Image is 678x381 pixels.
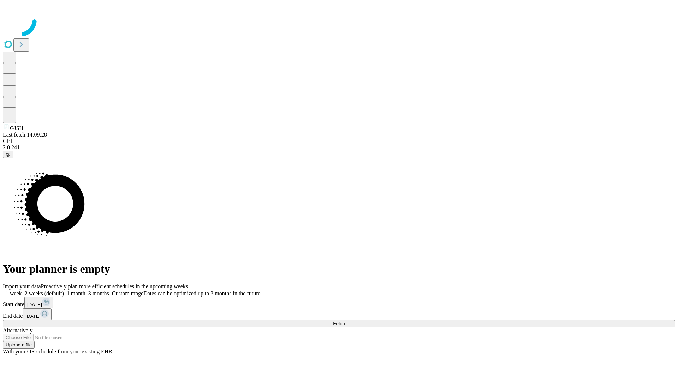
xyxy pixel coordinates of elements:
[67,290,85,296] span: 1 month
[27,302,42,307] span: [DATE]
[3,132,47,138] span: Last fetch: 14:09:28
[10,125,23,131] span: GJSH
[3,151,13,158] button: @
[3,349,112,355] span: With your OR schedule from your existing EHR
[3,144,675,151] div: 2.0.241
[3,297,675,308] div: Start date
[24,297,53,308] button: [DATE]
[3,262,675,276] h1: Your planner is empty
[23,308,52,320] button: [DATE]
[3,308,675,320] div: End date
[6,290,22,296] span: 1 week
[25,314,40,319] span: [DATE]
[25,290,64,296] span: 2 weeks (default)
[3,341,35,349] button: Upload a file
[3,327,32,333] span: Alternatively
[6,152,11,157] span: @
[112,290,143,296] span: Custom range
[3,283,41,289] span: Import your data
[88,290,109,296] span: 3 months
[3,320,675,327] button: Fetch
[41,283,189,289] span: Proactively plan more efficient schedules in the upcoming weeks.
[143,290,262,296] span: Dates can be optimized up to 3 months in the future.
[333,321,345,326] span: Fetch
[3,138,675,144] div: GEI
